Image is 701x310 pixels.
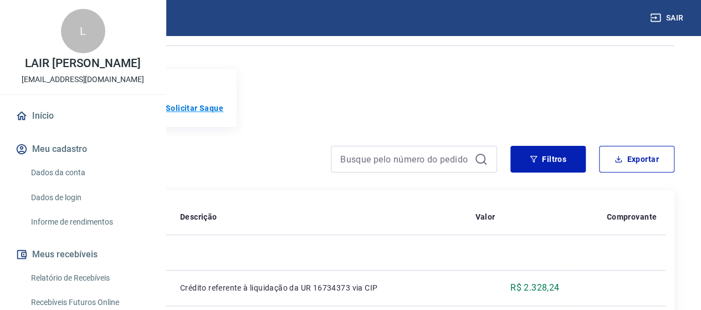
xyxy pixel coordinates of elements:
[599,146,674,172] button: Exportar
[27,161,152,184] a: Dados da conta
[27,267,152,289] a: Relatório de Recebíveis
[475,211,495,222] p: Valor
[166,103,223,114] a: Solicitar Saque
[27,211,152,233] a: Informe de rendimentos
[25,58,141,69] p: LAIR [PERSON_NAME]
[510,146,586,172] button: Filtros
[607,211,657,222] p: Comprovante
[27,150,318,172] h4: Extrato
[180,282,457,293] p: Crédito referente à liquidação da UR 16734373 via CIP
[648,8,688,28] button: Sair
[340,151,470,167] input: Busque pelo número do pedido
[13,137,152,161] button: Meu cadastro
[61,9,105,53] div: L
[27,186,152,209] a: Dados de login
[180,211,217,222] p: Descrição
[13,242,152,267] button: Meus recebíveis
[13,104,152,128] a: Início
[22,74,144,85] p: [EMAIL_ADDRESS][DOMAIN_NAME]
[510,281,559,294] p: R$ 2.328,24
